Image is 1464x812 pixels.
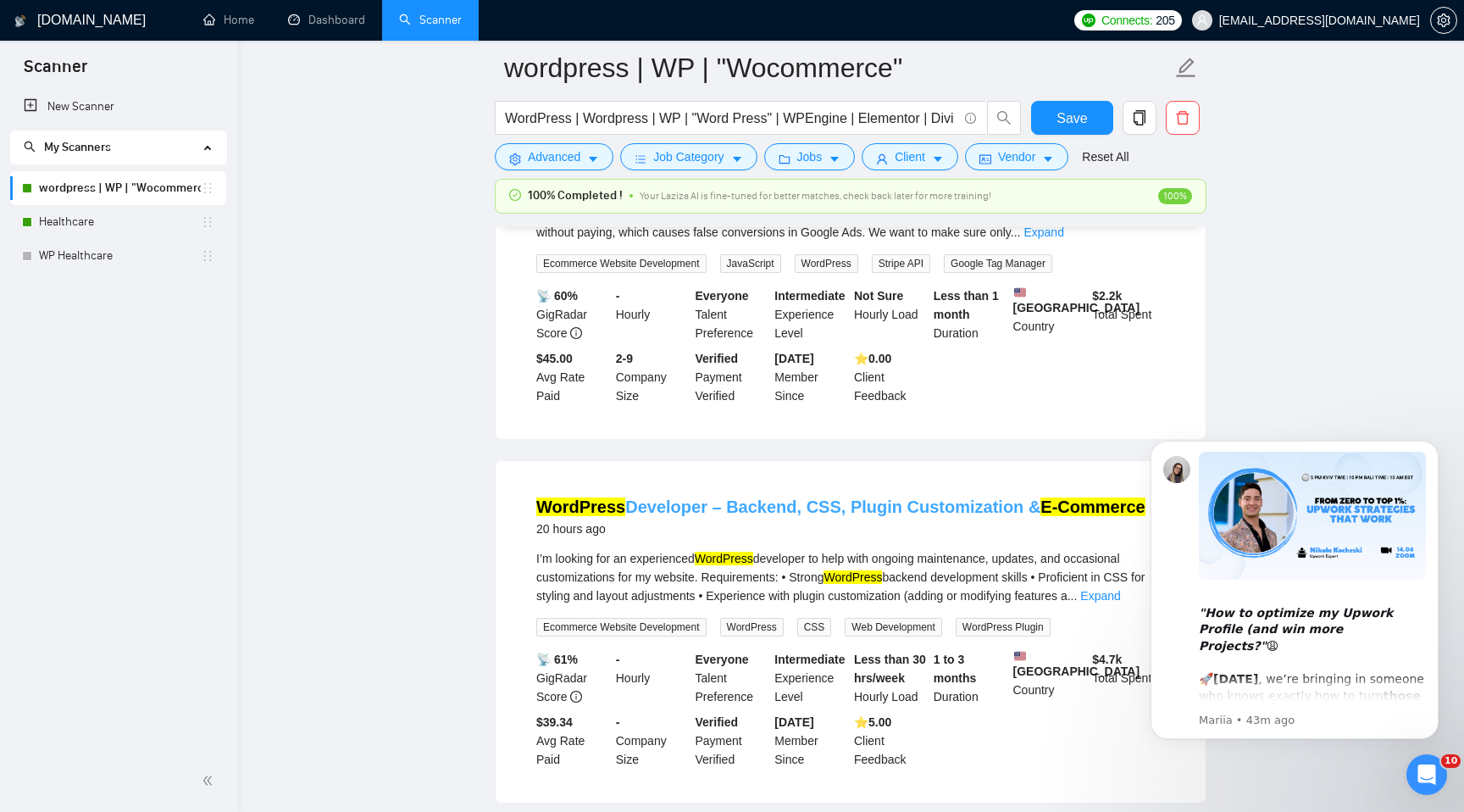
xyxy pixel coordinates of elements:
[1196,14,1208,26] span: user
[823,570,882,584] mark: WordPress
[533,713,613,769] div: Avg Rate Paid
[932,153,944,165] span: caret-down
[934,653,977,685] b: 1 to 3 months
[570,691,582,703] span: info-circle
[528,147,580,166] span: Advanced
[854,289,903,303] b: Not Sure
[998,147,1035,166] span: Vendor
[39,205,201,239] a: Healthcare
[720,254,781,273] span: JavaScript
[692,650,772,706] div: Talent Preference
[616,715,620,729] b: -
[201,181,214,195] span: holder
[720,618,784,637] span: WordPress
[1013,650,1140,678] b: [GEOGRAPHIC_DATA]
[1123,110,1156,125] span: copy
[10,90,226,124] li: New Scanner
[10,54,101,90] span: Scanner
[10,171,226,205] li: wordpress | WP | "Wocommerce"
[1014,286,1026,298] img: 🇺🇸
[930,650,1010,706] div: Duration
[533,349,613,405] div: Avg Rate Paid
[696,653,749,666] b: Everyone
[613,650,692,706] div: Hourly
[1158,188,1192,204] span: 100%
[1430,14,1457,27] a: setting
[1101,11,1152,30] span: Connects:
[1042,153,1054,165] span: caret-down
[536,498,625,516] mark: WordPress
[854,715,891,729] b: ⭐️ 5.00
[653,147,724,166] span: Job Category
[956,618,1051,637] span: WordPress Plugin
[987,101,1021,135] button: search
[1056,108,1087,129] span: Save
[536,618,707,637] span: Ecommerce Website Development
[533,650,613,706] div: GigRadar Score
[536,549,1165,605] div: I’m looking for an experienced developer to help with ongoing maintenance, updates, and occasiona...
[1406,754,1447,795] iframe: Intercom live chat
[14,8,26,35] img: logo
[930,286,1010,342] div: Duration
[876,153,888,165] span: user
[795,254,858,273] span: WordPress
[528,186,623,205] span: 100% Completed !
[1014,650,1026,662] img: 🇺🇸
[965,143,1068,170] button: idcardVendorcaret-down
[771,349,851,405] div: Member Since
[613,349,692,405] div: Company Size
[965,113,976,124] span: info-circle
[536,289,578,303] b: 📡 60%
[613,713,692,769] div: Company Size
[934,289,999,321] b: Less than 1 month
[854,653,926,685] b: Less than 30 hrs/week
[695,552,753,565] mark: WordPress
[872,254,930,273] span: Stripe API
[288,13,365,27] a: dashboardDashboard
[616,653,620,666] b: -
[862,143,958,170] button: userClientcaret-down
[536,254,707,273] span: Ecommerce Website Development
[613,286,692,342] div: Hourly
[944,254,1052,273] span: Google Tag Manager
[851,713,930,769] div: Client Feedback
[1010,650,1090,706] div: Country
[1431,14,1456,27] span: setting
[1125,415,1464,766] iframe: Intercom notifications message
[635,153,646,165] span: bars
[509,153,521,165] span: setting
[1013,286,1140,314] b: [GEOGRAPHIC_DATA]
[587,153,599,165] span: caret-down
[829,153,840,165] span: caret-down
[988,110,1020,125] span: search
[692,286,772,342] div: Talent Preference
[39,171,201,205] a: wordpress | WP | "Wocommerce"
[779,153,790,165] span: folder
[201,249,214,263] span: holder
[509,189,521,201] span: check-circle
[616,352,633,365] b: 2-9
[536,352,573,365] b: $45.00
[854,352,891,365] b: ⭐️ 0.00
[692,349,772,405] div: Payment Verified
[536,498,1145,516] a: WordPressDeveloper – Backend, CSS, Plugin Customization &E-Commerce
[1040,498,1145,516] mark: E-Commerce
[44,140,111,154] span: My Scanners
[895,147,925,166] span: Client
[771,286,851,342] div: Experience Level
[774,352,813,365] b: [DATE]
[771,713,851,769] div: Member Since
[696,289,749,303] b: Everyone
[620,143,757,170] button: barsJob Categorycaret-down
[24,141,36,153] span: search
[696,715,739,729] b: Verified
[504,47,1172,89] input: Scanner name...
[731,153,743,165] span: caret-down
[203,13,254,27] a: homeHome
[1123,101,1156,135] button: copy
